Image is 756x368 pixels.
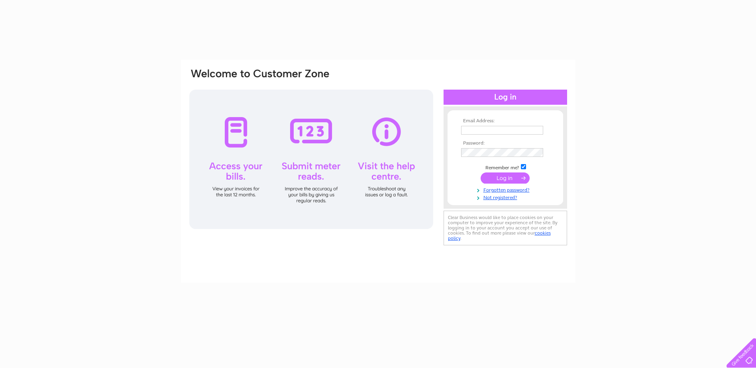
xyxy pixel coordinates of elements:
[459,163,552,171] td: Remember me?
[444,211,567,245] div: Clear Business would like to place cookies on your computer to improve your experience of the sit...
[461,186,552,193] a: Forgotten password?
[448,230,551,241] a: cookies policy
[459,141,552,146] th: Password:
[459,118,552,124] th: Email Address:
[461,193,552,201] a: Not registered?
[481,172,530,184] input: Submit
